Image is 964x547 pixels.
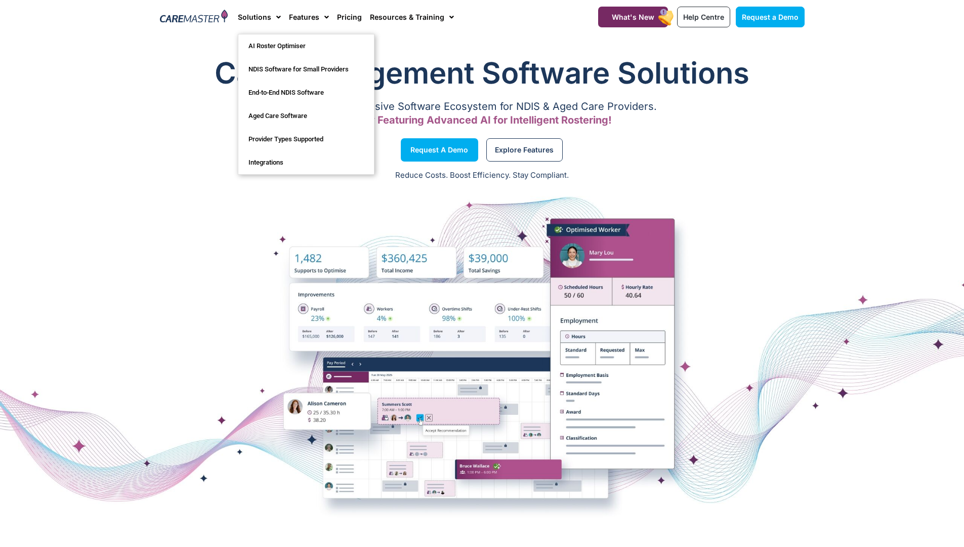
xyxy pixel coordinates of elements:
[160,10,228,25] img: CareMaster Logo
[160,103,805,110] p: A Comprehensive Software Ecosystem for NDIS & Aged Care Providers.
[238,34,374,58] a: AI Roster Optimiser
[486,138,563,162] a: Explore Features
[160,53,805,93] h1: Care Management Software Solutions
[495,147,554,152] span: Explore Features
[598,7,668,27] a: What's New
[742,13,799,21] span: Request a Demo
[736,7,805,27] a: Request a Demo
[677,7,730,27] a: Help Centre
[238,81,374,104] a: End-to-End NDIS Software
[6,170,958,181] p: Reduce Costs. Boost Efficiency. Stay Compliant.
[238,58,374,81] a: NDIS Software for Small Providers
[238,34,374,175] ul: Solutions
[401,138,478,162] a: Request a Demo
[238,104,374,128] a: Aged Care Software
[612,13,654,21] span: What's New
[410,147,468,152] span: Request a Demo
[238,128,374,151] a: Provider Types Supported
[353,114,612,126] span: Now Featuring Advanced AI for Intelligent Rostering!
[683,13,724,21] span: Help Centre
[238,151,374,174] a: Integrations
